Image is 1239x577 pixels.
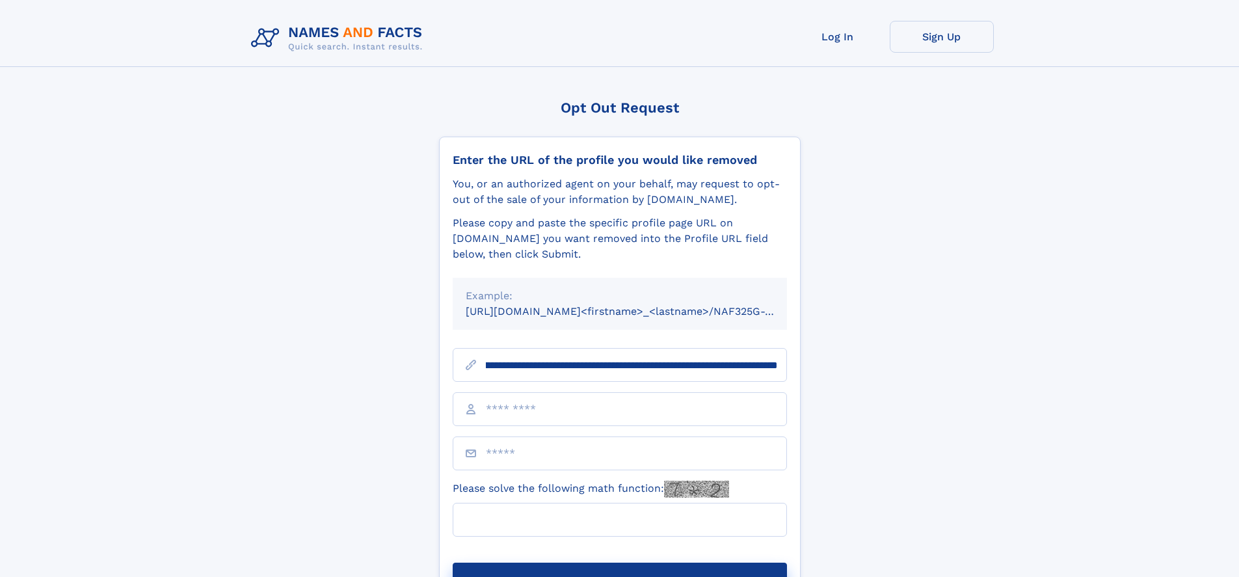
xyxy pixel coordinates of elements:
[439,100,801,116] div: Opt Out Request
[786,21,890,53] a: Log In
[466,288,774,304] div: Example:
[453,481,729,498] label: Please solve the following math function:
[453,176,787,208] div: You, or an authorized agent on your behalf, may request to opt-out of the sale of your informatio...
[453,215,787,262] div: Please copy and paste the specific profile page URL on [DOMAIN_NAME] you want removed into the Pr...
[466,305,812,317] small: [URL][DOMAIN_NAME]<firstname>_<lastname>/NAF325G-xxxxxxxx
[453,153,787,167] div: Enter the URL of the profile you would like removed
[890,21,994,53] a: Sign Up
[246,21,433,56] img: Logo Names and Facts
